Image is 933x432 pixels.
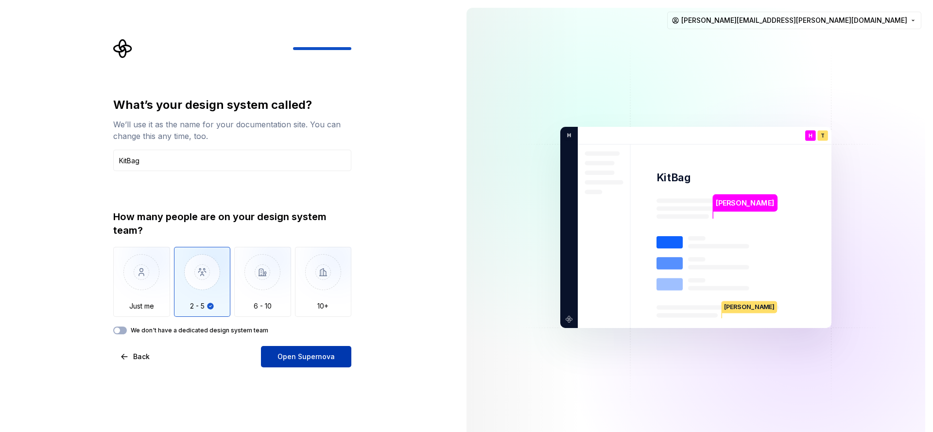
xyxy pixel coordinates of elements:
input: Design system name [113,150,351,171]
span: Back [133,352,150,362]
button: Back [113,346,158,367]
p: H [809,133,812,138]
svg: Supernova Logo [113,39,133,58]
div: How many people are on your design system team? [113,210,351,237]
div: T [817,130,828,141]
label: We don't have a dedicated design system team [131,327,268,334]
span: [PERSON_NAME][EMAIL_ADDRESS][PERSON_NAME][DOMAIN_NAME] [681,16,907,25]
button: Open Supernova [261,346,351,367]
button: [PERSON_NAME][EMAIL_ADDRESS][PERSON_NAME][DOMAIN_NAME] [667,12,921,29]
p: [PERSON_NAME] [722,301,777,313]
div: What’s your design system called? [113,97,351,113]
div: We’ll use it as the name for your documentation site. You can change this any time, too. [113,119,351,142]
span: Open Supernova [277,352,335,362]
p: [PERSON_NAME] [716,198,774,208]
p: KitBag [657,171,691,185]
p: H [564,131,571,140]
